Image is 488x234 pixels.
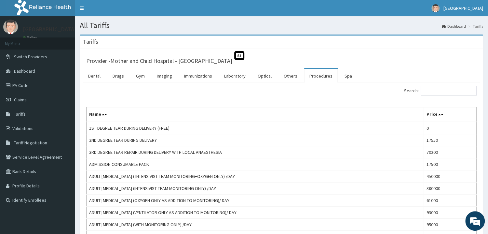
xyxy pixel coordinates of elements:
span: Dashboard [14,68,35,74]
h1: All Tariffs [80,21,483,30]
span: We're online! [38,73,90,139]
td: ADULT [MEDICAL_DATA] (OXYGEN ONLY AS ADDITION TO MONITORING)/ DAY [87,195,424,207]
td: 70200 [424,146,476,158]
td: 0 [424,122,476,134]
td: ADULT [MEDICAL_DATA] (WITH MONITORING ONLY) /DAY [87,219,424,231]
td: 95000 [424,219,476,231]
span: Tariffs [14,111,26,117]
img: User Image [431,4,440,12]
h3: Provider - Mother and Child Hospital - [GEOGRAPHIC_DATA] [86,58,232,64]
h3: Tariffs [83,39,98,45]
span: St [234,51,244,60]
td: ADMISSION CONSUMABLE PACK [87,158,424,170]
td: 1ST DEGREE TEAR DURING DELIVERY (FREE) [87,122,424,134]
td: 3RD DEGREE TEAR REPAIR DURING DELIVERY WITH LOCAL ANAESTHESIA [87,146,424,158]
a: Dashboard [442,23,466,29]
a: Imaging [152,69,177,83]
td: 93000 [424,207,476,219]
td: ADULT [MEDICAL_DATA] ( INTENSIVIST TEAM MONITORING+OXYGEN ONLY) /DAY [87,170,424,183]
th: Price [424,107,476,122]
a: Procedures [304,69,338,83]
span: Claims [14,97,27,103]
a: Dental [83,69,106,83]
td: 17550 [424,134,476,146]
textarea: Type your message and hit 'Enter' [3,161,124,183]
span: [GEOGRAPHIC_DATA] [443,5,483,11]
td: 17500 [424,158,476,170]
td: ADULT [MEDICAL_DATA] (VENTILATOR ONLY AS ADDITION TO MONITORING)/ DAY [87,207,424,219]
th: Name [87,107,424,122]
a: Optical [252,69,277,83]
div: Chat with us now [34,37,109,45]
a: Spa [339,69,357,83]
a: Others [278,69,303,83]
td: 2ND DEGREE TEAR DURING DELIVERY [87,134,424,146]
span: Switch Providers [14,54,47,60]
p: [GEOGRAPHIC_DATA] [23,26,76,32]
input: Search: [421,86,477,95]
li: Tariffs [467,23,483,29]
a: Drugs [107,69,129,83]
a: Immunizations [179,69,217,83]
a: Online [23,36,38,40]
img: User Image [3,20,18,34]
td: 61000 [424,195,476,207]
a: Gym [131,69,150,83]
div: Minimize live chat window [107,3,122,19]
td: ADULT [MEDICAL_DATA] (INTENSIVIST TEAM MONITORING ONLY) /DAY [87,183,424,195]
a: Laboratory [219,69,251,83]
img: d_794563401_company_1708531726252_794563401 [12,33,26,49]
span: Tariff Negotiation [14,140,47,146]
label: Search: [404,86,477,95]
td: 380000 [424,183,476,195]
td: 450000 [424,170,476,183]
